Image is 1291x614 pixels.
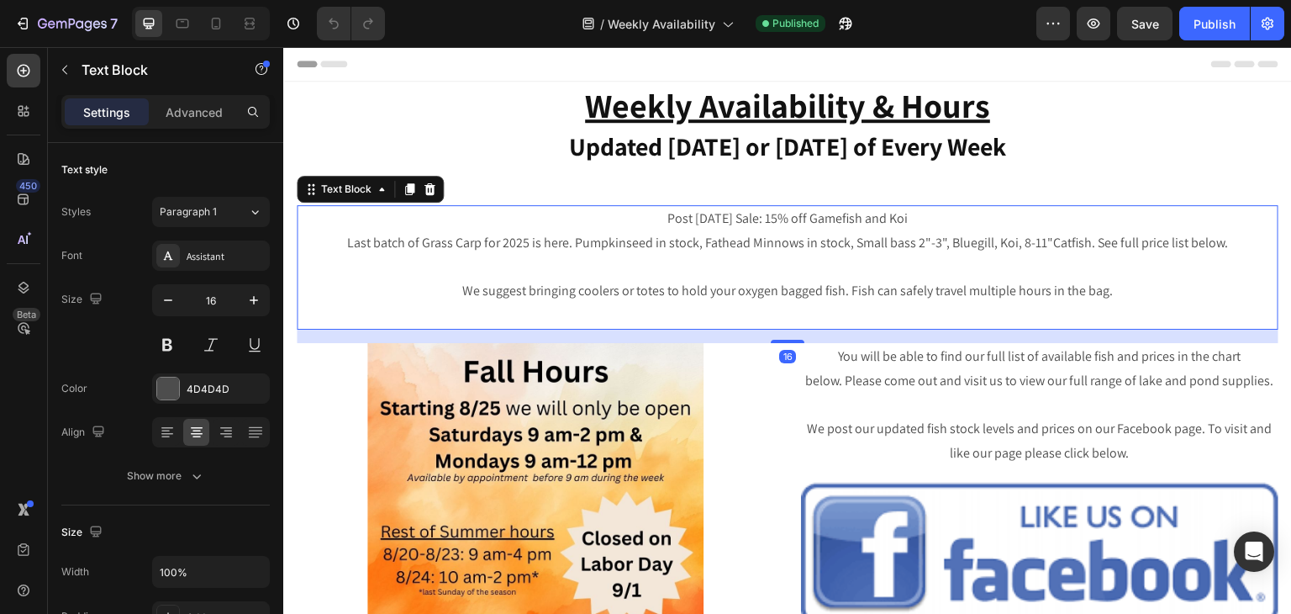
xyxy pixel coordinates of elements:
[61,421,108,444] div: Align
[600,15,604,33] span: /
[83,103,130,121] p: Settings
[187,249,266,264] div: Assistant
[7,7,125,40] button: 7
[82,60,224,80] p: Text Block
[166,103,223,121] p: Advanced
[16,179,40,193] div: 450
[1117,7,1172,40] button: Save
[127,468,205,484] div: Show more
[61,288,106,311] div: Size
[283,47,1291,614] iframe: Design area
[496,303,513,316] div: 16
[61,461,270,491] button: Show more
[519,298,993,347] p: You will be able to find our full list of available fish and prices in the chart below. Please co...
[152,197,270,227] button: Paragraph 1
[61,381,87,396] div: Color
[13,308,40,321] div: Beta
[518,434,995,580] img: 509174674026923111-134c0af0-a9b4-4299-bfa2-5d5c2caa3518.png
[1234,532,1274,572] div: Open Intercom Messenger
[1179,7,1250,40] button: Publish
[519,370,993,419] p: We post our updated fish stock levels and prices on our Facebook page. To visit and like our page...
[317,7,385,40] div: Undo/Redo
[84,296,420,578] img: gempages_509174674026923111-8519cad9-07a9-4d02-ad1b-cd0f3697a008.jpg
[160,204,217,220] span: Paragraph 1
[153,557,269,587] input: Auto
[61,204,91,220] div: Styles
[61,521,106,544] div: Size
[61,248,82,263] div: Font
[187,382,266,397] div: 4D4D4D
[110,13,118,34] p: 7
[61,564,89,580] div: Width
[61,162,108,177] div: Text style
[1194,15,1236,33] div: Publish
[608,15,715,33] span: Weekly Availability
[1131,17,1159,31] span: Save
[772,16,819,31] span: Published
